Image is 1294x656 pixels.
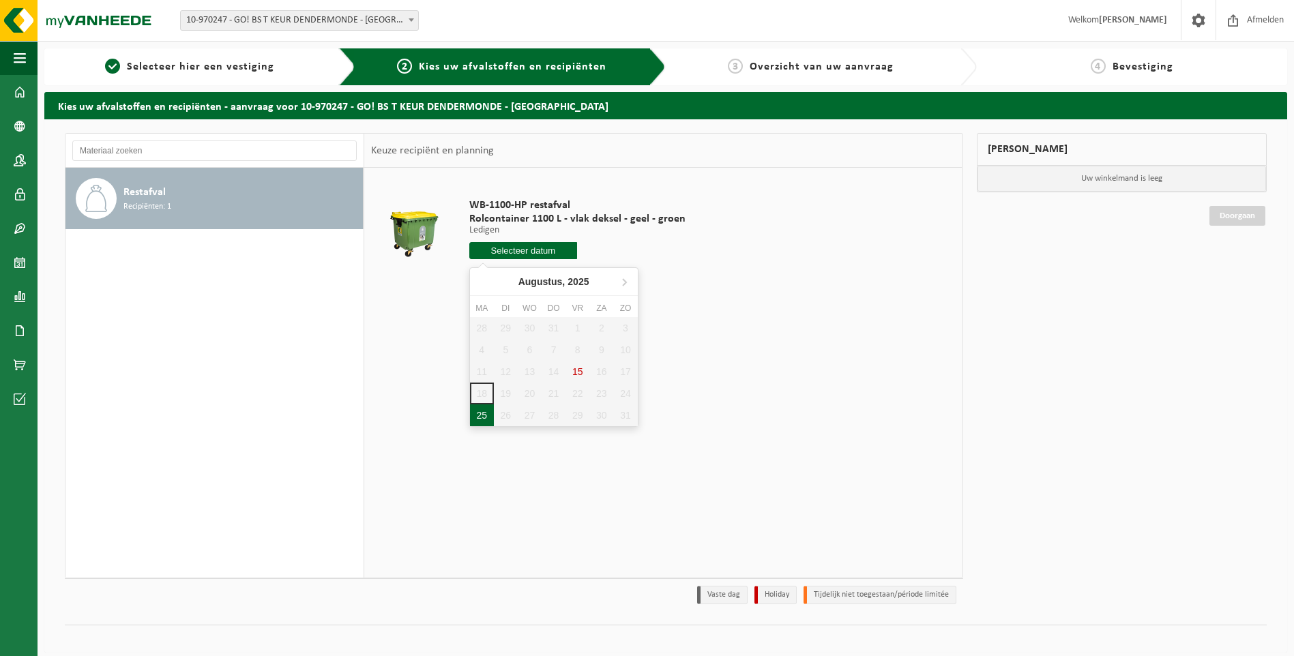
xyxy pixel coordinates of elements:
input: Selecteer datum [469,242,578,259]
span: 2 [397,59,412,74]
span: Bevestiging [1113,61,1173,72]
span: 10-970247 - GO! BS T KEUR DENDERMONDE - DENDERMONDE [180,10,419,31]
span: Rolcontainer 1100 L - vlak deksel - geel - groen [469,212,686,226]
span: Restafval [123,184,166,200]
a: 1Selecteer hier een vestiging [51,59,328,75]
span: 10-970247 - GO! BS T KEUR DENDERMONDE - DENDERMONDE [181,11,418,30]
span: 3 [728,59,743,74]
div: Augustus, [513,271,595,293]
h2: Kies uw afvalstoffen en recipiënten - aanvraag voor 10-970247 - GO! BS T KEUR DENDERMONDE - [GEOG... [44,92,1287,119]
div: zo [613,301,637,315]
span: Overzicht van uw aanvraag [750,61,894,72]
div: Keuze recipiënt en planning [364,134,501,168]
div: wo [518,301,542,315]
span: Kies uw afvalstoffen en recipiënten [419,61,606,72]
button: Restafval Recipiënten: 1 [65,168,364,229]
div: za [589,301,613,315]
li: Tijdelijk niet toegestaan/période limitée [804,586,956,604]
span: 4 [1091,59,1106,74]
span: WB-1100-HP restafval [469,198,686,212]
span: 1 [105,59,120,74]
li: Holiday [754,586,797,604]
div: do [542,301,565,315]
div: [PERSON_NAME] [977,133,1267,166]
div: 25 [470,404,494,426]
p: Ledigen [469,226,686,235]
span: Recipiënten: 1 [123,200,171,213]
p: Uw winkelmand is leeg [977,166,1267,192]
i: 2025 [568,277,589,286]
a: Doorgaan [1209,206,1265,226]
li: Vaste dag [697,586,748,604]
strong: [PERSON_NAME] [1099,15,1167,25]
div: ma [470,301,494,315]
input: Materiaal zoeken [72,140,357,161]
div: di [494,301,518,315]
div: vr [565,301,589,315]
span: Selecteer hier een vestiging [127,61,274,72]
